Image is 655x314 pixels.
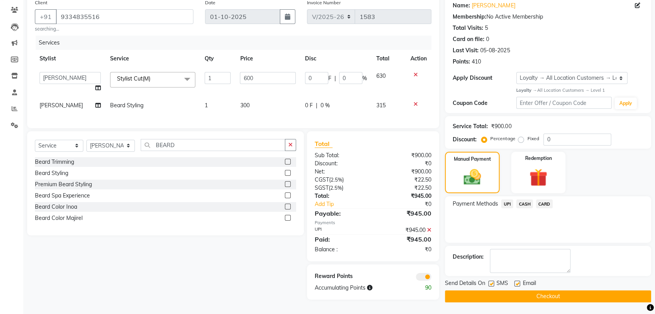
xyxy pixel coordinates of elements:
[373,192,438,200] div: ₹945.00
[315,176,329,183] span: CGST
[453,13,486,21] div: Membership:
[527,135,539,142] label: Fixed
[110,102,143,109] span: Beard Styling
[453,35,484,43] div: Card on file:
[35,26,193,33] small: searching...
[373,235,438,244] div: ₹945.00
[373,151,438,160] div: ₹900.00
[454,156,491,163] label: Manual Payment
[615,98,637,109] button: Apply
[453,99,516,107] div: Coupon Code
[150,75,154,82] a: x
[35,9,57,24] button: +91
[330,185,342,191] span: 2.5%
[35,158,74,166] div: Beard Trimming
[445,290,651,302] button: Checkout
[35,203,77,211] div: Beard Color Inoa
[373,184,438,192] div: ₹22.50
[328,74,331,82] span: F
[35,192,90,200] div: Beard Spa Experience
[35,50,105,67] th: Stylist
[309,284,405,292] div: Accumulating Points
[453,2,470,10] div: Name:
[309,209,373,218] div: Payable:
[309,151,373,160] div: Sub Total:
[453,24,483,32] div: Total Visits:
[405,284,437,292] div: 90
[331,177,342,183] span: 2.5%
[373,168,438,176] div: ₹900.00
[309,245,373,254] div: Balance :
[309,160,373,168] div: Discount:
[36,36,437,50] div: Services
[315,140,333,148] span: Total
[105,50,200,67] th: Service
[373,226,438,234] div: ₹945.00
[117,75,150,82] span: Stylist Cut(M)
[486,35,489,43] div: 0
[300,50,372,67] th: Disc
[315,220,431,226] div: Payments
[384,200,437,208] div: ₹0
[453,122,488,130] div: Service Total:
[309,192,373,200] div: Total:
[200,50,235,67] th: Qty
[485,24,488,32] div: 5
[35,180,92,189] div: Premium Beard Styling
[141,139,285,151] input: Search or Scan
[316,101,317,110] span: |
[453,58,470,66] div: Points:
[453,13,643,21] div: No Active Membership
[309,272,373,281] div: Reward Points
[35,214,83,222] div: Beard Color Majirel
[334,74,336,82] span: |
[453,74,516,82] div: Apply Discount
[309,184,373,192] div: ( )
[458,167,486,187] img: _cash.svg
[56,9,193,24] input: Search by Name/Mobile/Email/Code
[524,166,553,189] img: _gift.svg
[373,245,438,254] div: ₹0
[305,101,313,110] span: 0 F
[490,135,515,142] label: Percentage
[35,169,68,177] div: Beard Styling
[516,88,537,93] strong: Loyalty →
[373,209,438,218] div: ₹945.00
[373,176,438,184] div: ₹22.50
[315,184,329,191] span: SGST
[372,50,406,67] th: Total
[235,50,300,67] th: Price
[40,102,83,109] span: [PERSON_NAME]
[445,279,485,289] span: Send Details On
[516,199,533,208] span: CASH
[376,72,386,79] span: 630
[536,199,553,208] span: CARD
[525,155,552,162] label: Redemption
[453,253,484,261] div: Description:
[472,2,515,10] a: [PERSON_NAME]
[522,279,536,289] span: Email
[309,235,373,244] div: Paid:
[501,199,513,208] span: UPI
[373,160,438,168] div: ₹0
[453,136,477,144] div: Discount:
[516,87,643,94] div: All Location Customers → Level 1
[453,46,479,55] div: Last Visit:
[309,226,373,234] div: UPI
[406,50,431,67] th: Action
[491,122,511,130] div: ₹900.00
[496,279,508,289] span: SMS
[321,101,330,110] span: 0 %
[480,46,510,55] div: 05-08-2025
[309,176,373,184] div: ( )
[362,74,367,82] span: %
[472,58,481,66] div: 410
[376,102,386,109] span: 315
[309,200,384,208] a: Add Tip
[309,168,373,176] div: Net:
[453,200,498,208] span: Payment Methods
[205,102,208,109] span: 1
[240,102,249,109] span: 300
[516,97,612,109] input: Enter Offer / Coupon Code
